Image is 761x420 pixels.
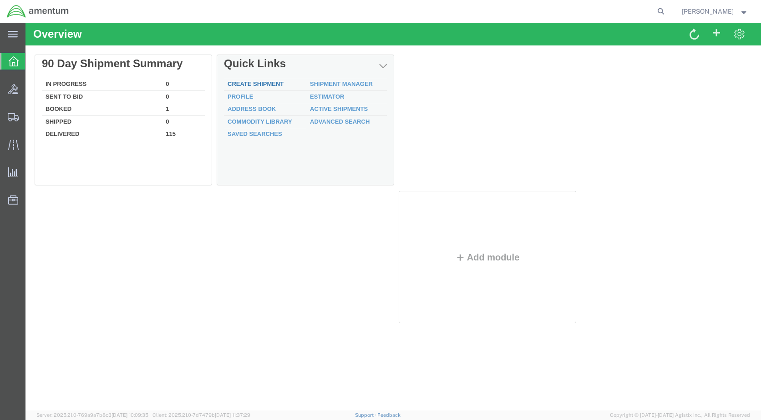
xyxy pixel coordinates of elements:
button: [PERSON_NAME] [681,6,749,17]
td: 115 [137,105,179,116]
a: Create Shipment [202,58,258,65]
td: Booked [16,80,137,93]
a: Profile [202,70,228,77]
a: Active Shipments [284,83,342,90]
td: Delivered [16,105,137,116]
td: 1 [137,80,179,93]
button: Add module [427,230,497,240]
span: Server: 2025.21.0-769a9a7b8c3 [36,412,148,418]
a: Advanced Search [284,95,344,102]
span: David Jurado [682,6,734,16]
td: 0 [137,55,179,68]
a: Shipment Manager [284,58,347,65]
td: 0 [137,93,179,105]
span: [DATE] 11:37:29 [215,412,250,418]
a: Commodity Library [202,95,267,102]
a: Support [355,412,378,418]
img: logo [6,5,69,18]
iframe: FS Legacy Container [25,23,761,410]
a: Estimator [284,70,319,77]
span: Copyright © [DATE]-[DATE] Agistix Inc., All Rights Reserved [610,411,750,419]
a: Saved Searches [202,108,257,115]
td: Shipped [16,93,137,105]
td: 0 [137,68,179,80]
span: Client: 2025.21.0-7d7479b [152,412,250,418]
td: Sent To Bid [16,68,137,80]
div: Quick Links [198,35,361,47]
span: [DATE] 10:09:35 [112,412,148,418]
a: Feedback [377,412,401,418]
a: Address Book [202,83,250,90]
